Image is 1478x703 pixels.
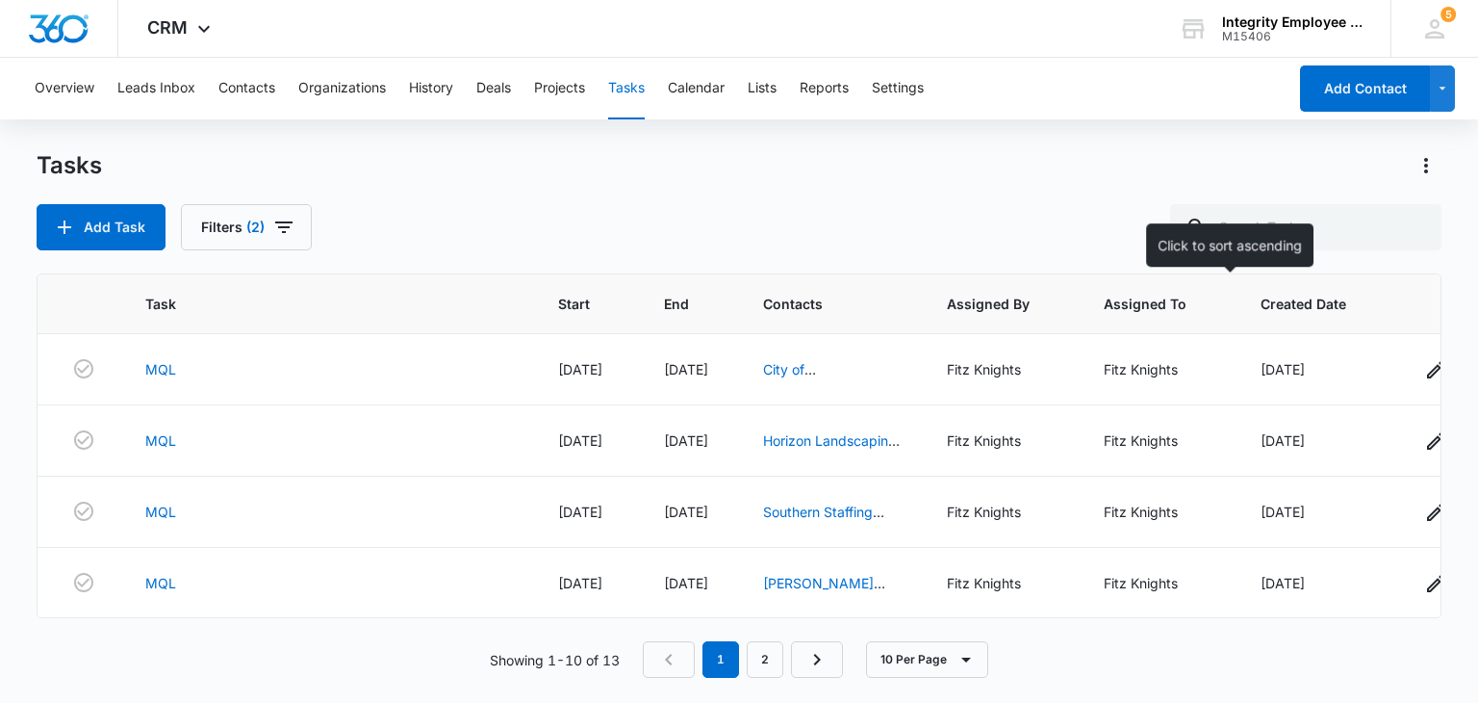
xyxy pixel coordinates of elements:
nav: Pagination [643,641,843,678]
button: Leads Inbox [117,58,195,119]
button: Lists [748,58,777,119]
em: 1 [702,641,739,678]
div: Click to sort ascending [1146,223,1313,267]
span: [DATE] [664,575,708,591]
span: Assigned By [947,294,1030,314]
button: Projects [534,58,585,119]
div: Fitz Knights [1104,430,1214,451]
div: notifications count [1440,7,1456,22]
input: Search Tasks [1170,204,1441,250]
div: account id [1222,30,1363,43]
span: [DATE] [1261,504,1305,520]
span: Created Date [1261,294,1346,314]
span: [DATE] [1261,575,1305,591]
button: Actions [1411,150,1441,181]
span: Contacts [763,294,873,314]
span: CRM [147,17,188,38]
div: Fitz Knights [1104,573,1214,593]
span: Task [145,294,484,314]
div: Fitz Knights [1104,502,1214,522]
span: [DATE] [1261,432,1305,449]
a: MQL [145,502,176,522]
button: Tasks [608,58,645,119]
button: Settings [872,58,924,119]
button: Reports [800,58,849,119]
div: Fitz Knights [947,573,1058,593]
a: [PERSON_NAME] Plumbing [763,575,885,612]
span: [DATE] [664,432,708,449]
span: Start [558,294,590,314]
div: account name [1222,14,1363,30]
span: [DATE] [558,575,602,591]
span: 5 [1440,7,1456,22]
span: [DATE] [558,504,602,520]
a: Southern Staffing Solutions [763,504,884,540]
span: [DATE] [558,432,602,449]
a: Page 2 [747,641,783,678]
span: [DATE] [558,361,602,378]
button: Organizations [298,58,386,119]
button: Deals [476,58,511,119]
h1: Tasks [37,151,102,180]
p: Showing 1-10 of 13 [490,650,620,670]
span: [DATE] [1261,361,1305,378]
span: Assigned To [1104,294,1186,314]
a: Next Page [791,641,843,678]
a: MQL [145,430,176,451]
span: End [664,294,689,314]
a: Horizon Landscaping of Jacksonville Inc [763,432,900,469]
div: Fitz Knights [947,502,1058,522]
button: Add Contact [1300,65,1430,112]
span: (2) [246,221,265,234]
span: [DATE] [664,361,708,378]
button: 10 Per Page [866,641,988,678]
button: Contacts [218,58,275,119]
button: Add Task [37,204,166,250]
button: Calendar [668,58,725,119]
span: [DATE] [664,504,708,520]
a: City of [GEOGRAPHIC_DATA] [763,361,901,398]
div: Fitz Knights [947,359,1058,379]
button: History [409,58,453,119]
a: MQL [145,359,176,379]
div: Fitz Knights [1104,359,1214,379]
a: MQL [145,573,176,593]
div: Fitz Knights [947,430,1058,451]
button: Filters(2) [181,204,312,250]
button: Overview [35,58,94,119]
